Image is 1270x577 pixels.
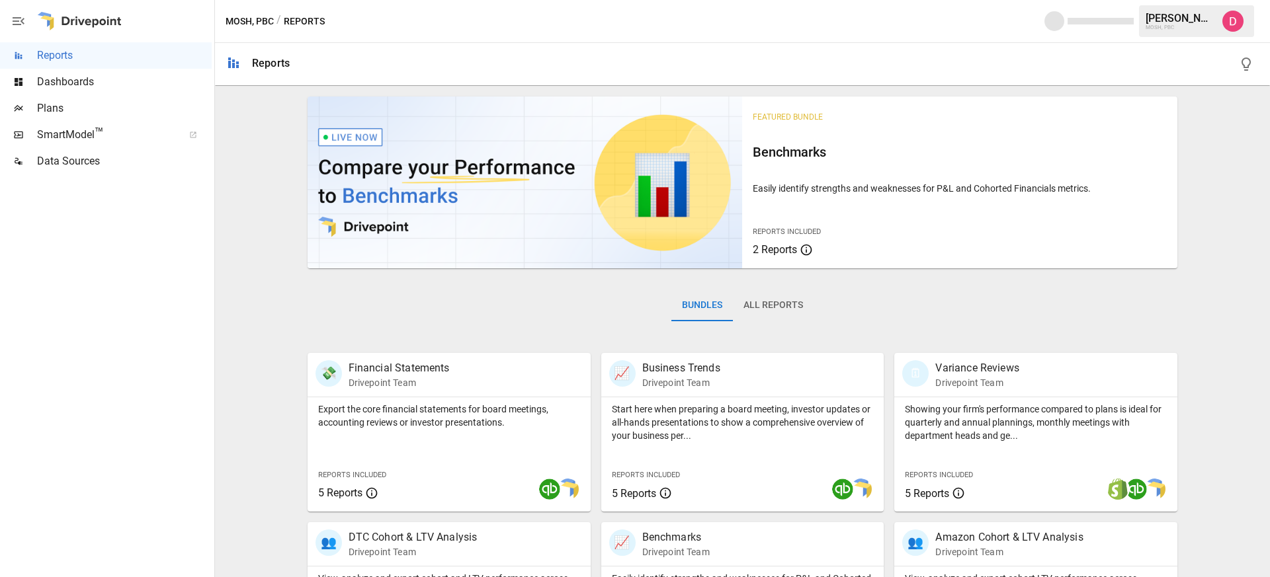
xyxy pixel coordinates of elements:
[1107,479,1128,500] img: shopify
[252,57,290,69] div: Reports
[832,479,853,500] img: quickbooks
[905,403,1167,442] p: Showing your firm's performance compared to plans is ideal for quarterly and annual plannings, mo...
[753,227,821,236] span: Reports Included
[37,153,212,169] span: Data Sources
[612,403,874,442] p: Start here when preparing a board meeting, investor updates or all-hands presentations to show a ...
[753,141,1167,163] h6: Benchmarks
[851,479,872,500] img: smart model
[753,243,797,256] span: 2 Reports
[1126,479,1147,500] img: quickbooks
[316,529,342,556] div: 👥
[276,13,281,30] div: /
[1146,24,1214,30] div: MOSH, PBC
[935,376,1019,389] p: Drivepoint Team
[671,289,733,321] button: Bundles
[318,471,386,479] span: Reports Included
[612,471,680,479] span: Reports Included
[349,545,478,558] p: Drivepoint Team
[733,289,814,321] button: All Reports
[1146,12,1214,24] div: [PERSON_NAME]
[642,529,710,545] p: Benchmarks
[1222,11,1244,32] img: Andrew Horton
[37,100,212,116] span: Plans
[539,479,560,500] img: quickbooks
[349,529,478,545] p: DTC Cohort & LTV Analysis
[642,545,710,558] p: Drivepoint Team
[308,96,743,268] img: video thumbnail
[558,479,579,500] img: smart model
[95,125,104,141] span: ™
[902,529,929,556] div: 👥
[1214,3,1251,40] button: Andrew Horton
[226,13,274,30] button: MOSH, PBC
[316,360,342,387] div: 💸
[318,403,580,429] p: Export the core financial statements for board meetings, accounting reviews or investor presentat...
[1144,479,1165,500] img: smart model
[318,486,362,499] span: 5 Reports
[753,182,1167,195] p: Easily identify strengths and weaknesses for P&L and Cohorted Financials metrics.
[753,112,823,122] span: Featured Bundle
[37,74,212,90] span: Dashboards
[642,376,720,389] p: Drivepoint Team
[642,360,720,376] p: Business Trends
[612,487,656,500] span: 5 Reports
[935,529,1083,545] p: Amazon Cohort & LTV Analysis
[37,48,212,63] span: Reports
[349,376,450,389] p: Drivepoint Team
[349,360,450,376] p: Financial Statements
[905,487,949,500] span: 5 Reports
[609,529,636,556] div: 📈
[905,471,973,479] span: Reports Included
[935,360,1019,376] p: Variance Reviews
[935,545,1083,558] p: Drivepoint Team
[37,127,175,143] span: SmartModel
[609,360,636,387] div: 📈
[902,360,929,387] div: 🗓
